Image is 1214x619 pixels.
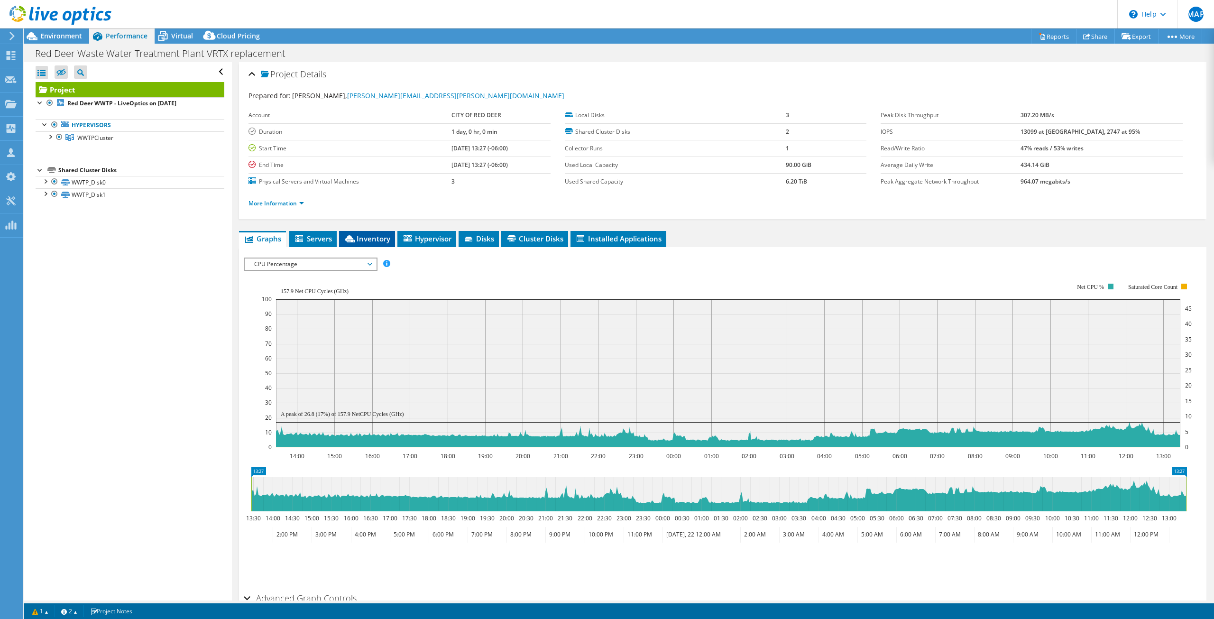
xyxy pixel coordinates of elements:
text: 06:30 [909,514,923,522]
svg: \n [1129,10,1138,18]
text: 01:00 [704,452,719,460]
text: 04:00 [811,514,826,522]
text: 00:00 [666,452,681,460]
label: Prepared for: [248,91,291,100]
b: Red Deer WWTP - LiveOptics on [DATE] [67,99,176,107]
a: Share [1076,29,1115,44]
text: 15:00 [327,452,342,460]
text: 10 [265,428,272,436]
span: Inventory [344,234,390,243]
text: 10:00 [1043,452,1058,460]
text: 06:00 [892,452,907,460]
a: WWTP_Disk1 [36,188,224,201]
span: WWTPCluster [77,134,113,142]
label: Collector Runs [565,144,786,153]
label: Start Time [248,144,451,153]
text: 09:00 [1006,514,1021,522]
span: Details [300,68,326,80]
text: 11:00 [1084,514,1099,522]
text: 02:00 [742,452,756,460]
div: Shared Cluster Disks [58,165,224,176]
text: 04:00 [817,452,832,460]
text: 21:30 [558,514,572,522]
text: 02:30 [753,514,767,522]
text: 100 [262,295,272,303]
a: WWTPCluster [36,131,224,144]
label: Read/Write Ratio [881,144,1021,153]
text: 20:30 [519,514,533,522]
text: 19:00 [460,514,475,522]
label: Peak Disk Throughput [881,111,1021,120]
text: 20:00 [515,452,530,460]
label: IOPS [881,127,1021,137]
text: 07:00 [930,452,945,460]
text: Saturated Core Count [1128,284,1178,290]
a: Project Notes [83,605,139,617]
span: Virtual [171,31,193,40]
text: 16:00 [344,514,359,522]
text: 157.9 Net CPU Cycles (GHz) [281,288,349,295]
text: 01:30 [714,514,728,522]
text: 08:30 [986,514,1001,522]
b: 1 day, 0 hr, 0 min [451,128,497,136]
text: 10:00 [1045,514,1060,522]
a: Red Deer WWTP - LiveOptics on [DATE] [36,97,224,110]
text: 06:00 [889,514,904,522]
text: 22:00 [591,452,606,460]
text: 13:00 [1156,452,1171,460]
a: More Information [248,199,304,207]
label: Shared Cluster Disks [565,127,786,137]
text: 05:00 [855,452,870,460]
span: Graphs [244,234,281,243]
text: 40 [1185,320,1192,328]
text: 25 [1185,366,1192,374]
text: 12:00 [1119,452,1133,460]
text: 05:00 [850,514,865,522]
label: Physical Servers and Virtual Machines [248,177,451,186]
span: Disks [463,234,494,243]
text: 08:00 [968,452,983,460]
text: 11:00 [1081,452,1095,460]
text: 04:30 [831,514,846,522]
text: 03:00 [780,452,794,460]
b: 307.20 MB/s [1021,111,1054,119]
text: 13:30 [246,514,261,522]
text: 20 [265,414,272,422]
text: 18:00 [441,452,455,460]
text: 10:30 [1065,514,1079,522]
a: More [1158,29,1202,44]
text: 12:00 [1123,514,1138,522]
text: 40 [265,384,272,392]
text: 09:00 [1005,452,1020,460]
b: 1 [786,144,789,152]
text: 15 [1185,397,1192,405]
b: 13099 at [GEOGRAPHIC_DATA], 2747 at 95% [1021,128,1140,136]
label: Average Daily Write [881,160,1021,170]
text: 50 [265,369,272,377]
text: Net CPU % [1077,284,1104,290]
text: 14:30 [285,514,300,522]
text: 03:30 [791,514,806,522]
label: Local Disks [565,111,786,120]
text: 14:00 [290,452,304,460]
a: Project [36,82,224,97]
b: 964.07 megabits/s [1021,177,1070,185]
text: 45 [1185,305,1192,313]
text: 22:00 [578,514,592,522]
text: 15:30 [324,514,339,522]
span: [PERSON_NAME], [292,91,564,100]
text: 90 [265,310,272,318]
text: 16:00 [365,452,380,460]
text: 17:30 [402,514,417,522]
text: 00:00 [655,514,670,522]
text: 17:00 [403,452,417,460]
text: 07:30 [947,514,962,522]
text: 21:00 [553,452,568,460]
text: 14:00 [266,514,280,522]
a: 2 [55,605,84,617]
b: 6.20 TiB [786,177,807,185]
text: 23:30 [636,514,651,522]
text: 23:00 [616,514,631,522]
text: A peak of 26.8 (17%) of 157.9 NetCPU Cycles (GHz) [281,411,404,417]
a: 1 [26,605,55,617]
